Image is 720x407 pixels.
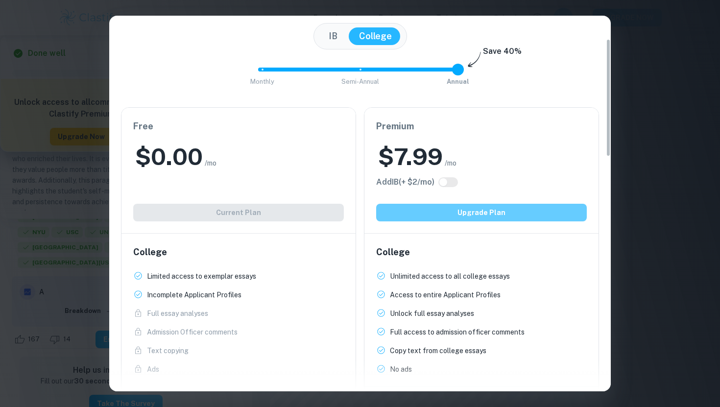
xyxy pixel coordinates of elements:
h6: Premium [376,120,587,133]
h6: Free [133,120,344,133]
button: Upgrade Plan [376,204,587,221]
button: College [349,27,402,45]
p: Unlock full essay analyses [390,308,474,319]
span: /mo [445,158,456,168]
img: subscription-arrow.svg [468,51,481,68]
p: Text copying [147,345,189,356]
p: Access to entire Applicant Profiles [390,289,501,300]
p: Incomplete Applicant Profiles [147,289,241,300]
p: Full access to admission officer comments [390,327,525,337]
p: Unlimited access to all college essays [390,271,510,282]
span: Semi-Annual [341,78,379,85]
span: Annual [447,78,469,85]
h6: Click to see all the additional IB features. [376,176,434,188]
button: IB [319,27,347,45]
p: Admission Officer comments [147,327,238,337]
h2: $ 0.00 [135,141,203,172]
p: Limited access to exemplar essays [147,271,256,282]
h6: College [133,245,344,259]
h2: $ 7.99 [378,141,443,172]
h6: College [376,245,587,259]
p: Copy text from college essays [390,345,486,356]
span: /mo [205,158,216,168]
span: Monthly [250,78,274,85]
p: Full essay analyses [147,308,208,319]
h6: Save 40% [483,46,522,62]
